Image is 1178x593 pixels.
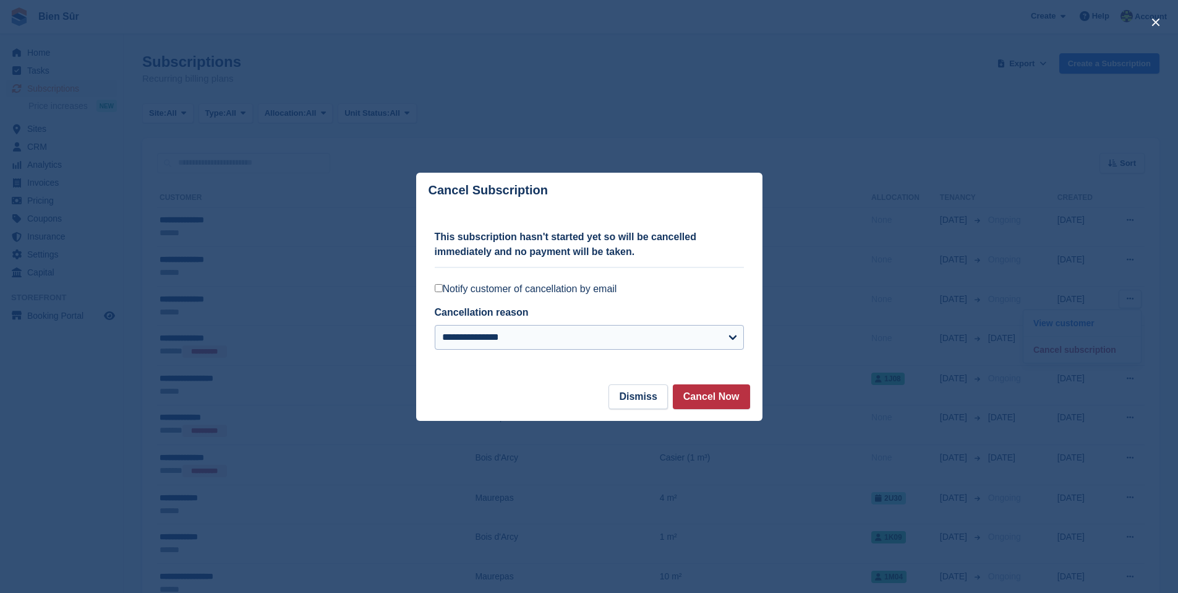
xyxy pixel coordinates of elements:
[429,183,548,197] p: Cancel Subscription
[435,307,529,318] label: Cancellation reason
[673,384,750,409] button: Cancel Now
[435,230,744,259] p: This subscription hasn't started yet so will be cancelled immediately and no payment will be taken.
[1146,12,1166,32] button: close
[608,384,667,409] button: Dismiss
[435,284,443,292] input: Notify customer of cancellation by email
[435,283,744,295] label: Notify customer of cancellation by email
